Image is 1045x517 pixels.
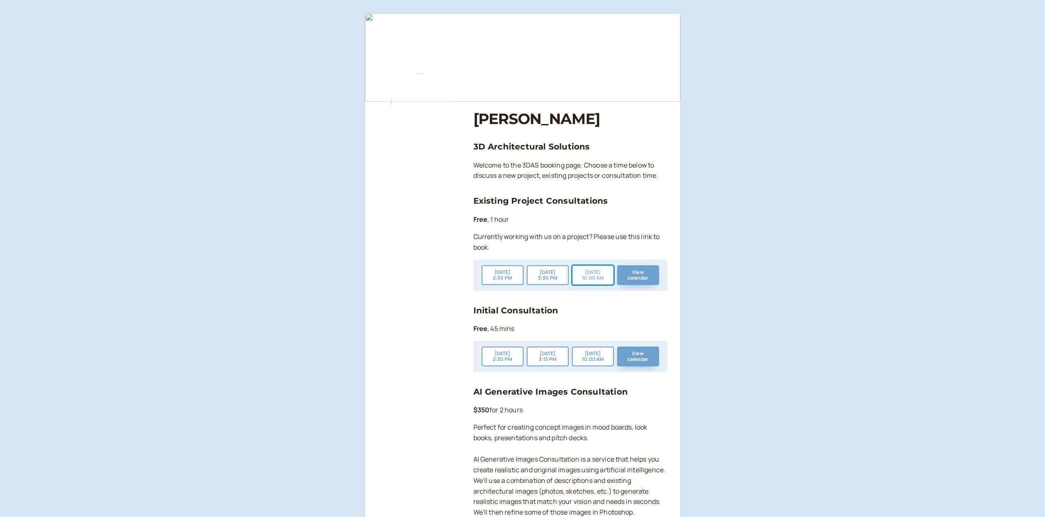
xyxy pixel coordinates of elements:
[617,347,659,366] button: View calendar
[473,196,608,206] a: Existing Project Consultations
[572,347,614,366] button: [DATE]10:00 AM
[572,265,614,285] button: [DATE]10:00 AM
[473,405,667,416] p: for 2 hours
[617,265,659,285] button: View calendar
[473,405,490,414] b: $350
[473,215,488,224] b: Free
[473,306,558,315] a: Initial Consultation
[473,232,667,253] p: Currently working with us on a project? Please use this link to book.
[482,347,524,366] button: [DATE]2:30 PM
[473,140,667,153] h3: 3D Architectural Solutions
[473,387,628,397] a: AI Generative Images Consultation
[473,324,667,334] p: , 45 mins
[473,214,667,225] p: , 1 hour
[527,347,569,366] button: [DATE]3:15 PM
[473,110,667,128] h1: [PERSON_NAME]
[473,160,667,182] p: Welcome to the 3DAS booking page. Choose a time below to discuss a new project, existing projects...
[482,265,524,285] button: [DATE]2:30 PM
[473,324,488,333] b: Free
[527,265,569,285] button: [DATE]3:30 PM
